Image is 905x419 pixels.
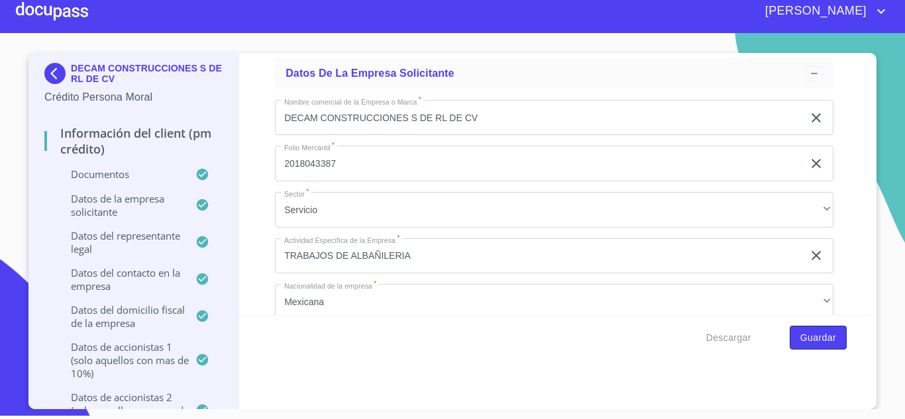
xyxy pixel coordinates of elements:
[44,303,195,330] p: Datos del domicilio fiscal de la empresa
[44,63,71,84] img: Docupass spot blue
[701,326,757,350] button: Descargar
[44,63,223,89] div: DECAM CONSTRUCCIONES S DE RL DE CV
[790,326,847,350] button: Guardar
[755,1,889,22] button: account of current user
[44,89,223,105] p: Crédito Persona Moral
[808,110,824,126] button: clear input
[71,63,223,84] p: DECAM CONSTRUCCIONES S DE RL DE CV
[275,58,833,89] div: Datos de la empresa solicitante
[808,156,824,171] button: clear input
[44,192,195,218] p: Datos de la empresa solicitante
[44,340,195,380] p: Datos de accionistas 1 (solo aquellos con mas de 10%)
[286,68,454,79] span: Datos de la empresa solicitante
[275,284,833,320] div: Mexicana
[44,167,195,181] p: Documentos
[808,248,824,263] button: clear input
[44,266,195,293] p: Datos del contacto en la empresa
[755,1,873,22] span: [PERSON_NAME]
[706,330,751,346] span: Descargar
[44,125,223,157] p: Información del Client (PM crédito)
[275,192,833,228] div: Servicio
[44,229,195,256] p: Datos del representante legal
[800,330,836,346] span: Guardar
